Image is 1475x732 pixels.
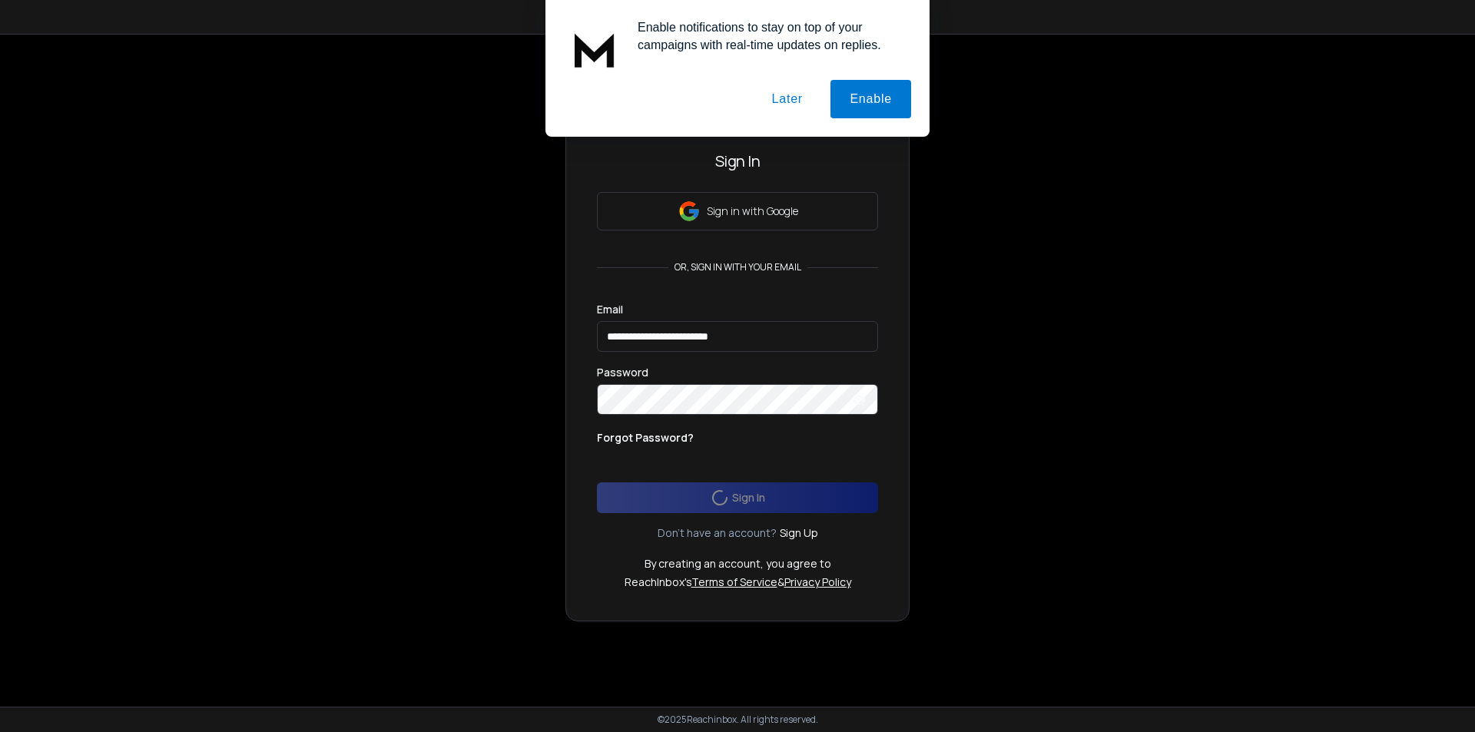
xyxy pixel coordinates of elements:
[707,204,798,219] p: Sign in with Google
[597,367,648,378] label: Password
[645,556,831,571] p: By creating an account, you agree to
[658,525,777,541] p: Don't have an account?
[597,192,878,230] button: Sign in with Google
[784,575,851,589] a: Privacy Policy
[597,304,623,315] label: Email
[752,80,821,118] button: Later
[668,261,807,273] p: or, sign in with your email
[597,430,694,445] p: Forgot Password?
[658,714,818,726] p: © 2025 Reachinbox. All rights reserved.
[625,18,911,54] div: Enable notifications to stay on top of your campaigns with real-time updates on replies.
[564,18,625,80] img: notification icon
[691,575,777,589] a: Terms of Service
[625,575,851,590] p: ReachInbox's &
[597,151,878,172] h3: Sign In
[780,525,818,541] a: Sign Up
[830,80,911,118] button: Enable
